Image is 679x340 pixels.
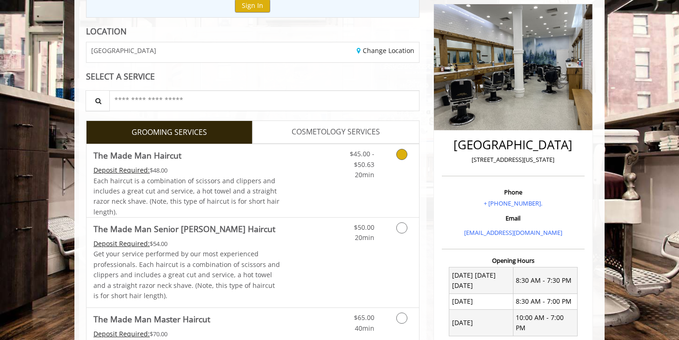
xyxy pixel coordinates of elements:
span: $65.00 [354,313,374,322]
p: Get your service performed by our most experienced professionals. Each haircut is a combination o... [93,249,280,301]
span: This service needs some Advance to be paid before we block your appointment [93,166,150,174]
b: The Made Man Senior [PERSON_NAME] Haircut [93,222,275,235]
span: This service needs some Advance to be paid before we block your appointment [93,239,150,248]
td: 8:30 AM - 7:00 PM [513,293,577,309]
h2: [GEOGRAPHIC_DATA] [444,138,582,152]
td: [DATE] [449,293,513,309]
span: [GEOGRAPHIC_DATA] [91,47,156,54]
div: $70.00 [93,329,280,339]
span: GROOMING SERVICES [132,127,207,139]
b: The Made Man Haircut [93,149,181,162]
a: [EMAIL_ADDRESS][DOMAIN_NAME] [464,228,562,237]
p: [STREET_ADDRESS][US_STATE] [444,155,582,165]
span: 40min [355,324,374,333]
div: $48.00 [93,165,280,175]
div: $54.00 [93,239,280,249]
span: $45.00 - $50.63 [350,149,374,168]
span: Each haircut is a combination of scissors and clippers and includes a great cut and service, a ho... [93,176,280,216]
h3: Phone [444,189,582,195]
h3: Email [444,215,582,221]
td: [DATE] [DATE] [DATE] [449,267,513,294]
b: The Made Man Master Haircut [93,313,210,326]
span: 20min [355,170,374,179]
b: LOCATION [86,26,126,37]
span: COSMETOLOGY SERVICES [292,126,380,138]
span: $50.00 [354,223,374,232]
td: 10:00 AM - 7:00 PM [513,310,577,336]
a: Change Location [357,46,414,55]
a: + [PHONE_NUMBER]. [484,199,542,207]
h3: Opening Hours [442,257,585,264]
span: This service needs some Advance to be paid before we block your appointment [93,329,150,338]
div: SELECT A SERVICE [86,72,419,81]
td: 8:30 AM - 7:30 PM [513,267,577,294]
span: 20min [355,233,374,242]
button: Service Search [86,90,110,111]
td: [DATE] [449,310,513,336]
